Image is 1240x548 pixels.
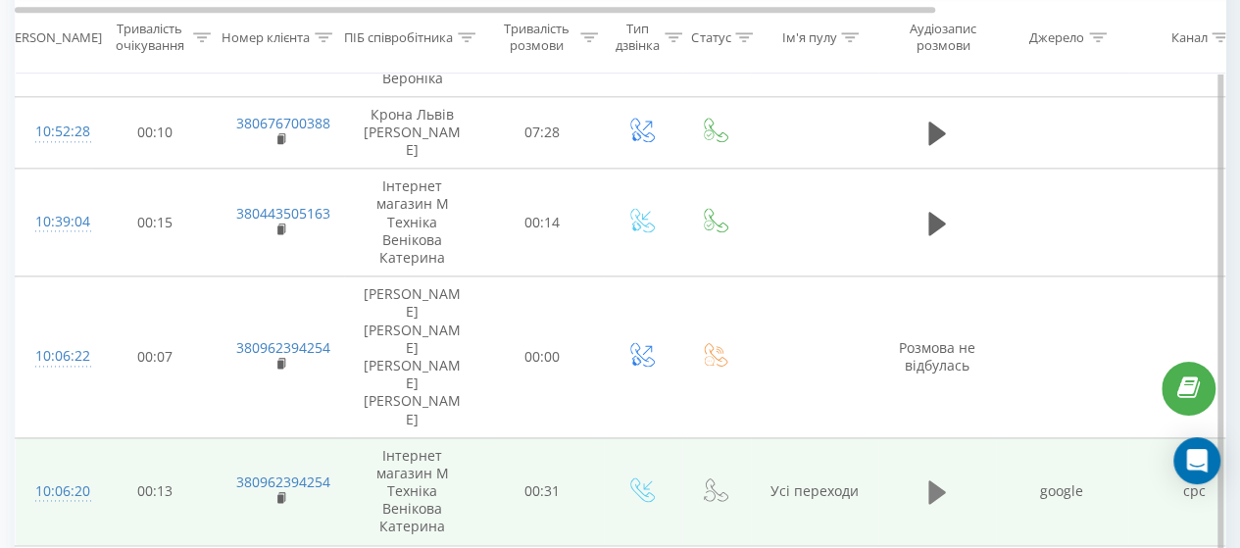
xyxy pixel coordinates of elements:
div: 10:39:04 [35,203,74,241]
div: Тривалість очікування [111,21,188,54]
div: Ім'я пулу [781,28,836,45]
a: 380962394254 [236,473,330,491]
div: Тип дзвінка [616,21,660,54]
td: 00:15 [94,169,217,276]
td: [PERSON_NAME] [PERSON_NAME] [PERSON_NAME] [PERSON_NAME] [344,276,481,438]
a: 380443505163 [236,204,330,223]
td: 00:31 [481,437,604,545]
div: 10:06:20 [35,473,74,511]
td: 00:13 [94,437,217,545]
td: 00:10 [94,96,217,169]
div: 10:06:22 [35,337,74,375]
td: Iнтернет магазин М Техніка Венікова Катерина [344,169,481,276]
div: Статус [691,28,730,45]
a: 380676700388 [236,114,330,132]
div: ПІБ співробітника [344,28,453,45]
div: Джерело [1029,28,1084,45]
div: 10:52:28 [35,113,74,151]
div: Номер клієнта [222,28,310,45]
a: 380962394254 [236,338,330,357]
span: Розмова не відбулась [899,338,975,374]
div: Тривалість розмови [498,21,575,54]
div: Open Intercom Messenger [1173,437,1220,484]
td: Крона Львів [PERSON_NAME] [344,96,481,169]
div: Канал [1170,28,1207,45]
td: Усі переходи [751,437,878,545]
td: 00:14 [481,169,604,276]
td: 07:28 [481,96,604,169]
div: [PERSON_NAME] [3,28,102,45]
td: google [996,437,1128,545]
td: 00:00 [481,276,604,438]
td: 00:07 [94,276,217,438]
div: Аудіозапис розмови [895,21,990,54]
td: Iнтернет магазин М Техніка Венікова Катерина [344,437,481,545]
